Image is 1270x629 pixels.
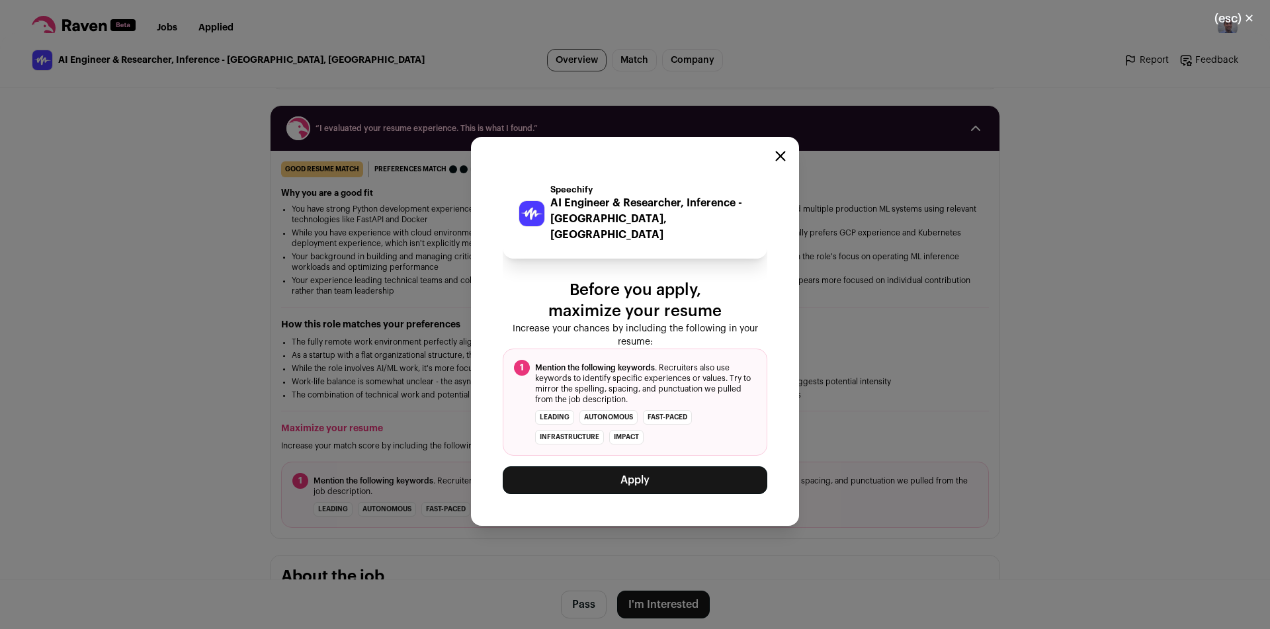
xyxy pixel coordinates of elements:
li: autonomous [579,410,638,425]
li: infrastructure [535,430,604,444]
span: 1 [514,360,530,376]
button: Close modal [1199,4,1270,33]
button: Close modal [775,151,786,161]
li: leading [535,410,574,425]
img: 59b05ed76c69f6ff723abab124283dfa738d80037756823f9fc9e3f42b66bce3.jpg [519,201,544,226]
li: impact [609,430,644,444]
p: Increase your chances by including the following in your resume: [503,322,767,349]
p: Speechify [550,185,751,195]
button: Apply [503,466,767,494]
span: . Recruiters also use keywords to identify specific experiences or values. Try to mirror the spel... [535,362,756,405]
p: Before you apply, maximize your resume [503,280,767,322]
p: AI Engineer & Researcher, Inference - [GEOGRAPHIC_DATA], [GEOGRAPHIC_DATA] [550,195,751,243]
li: fast-paced [643,410,692,425]
span: Mention the following keywords [535,364,655,372]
